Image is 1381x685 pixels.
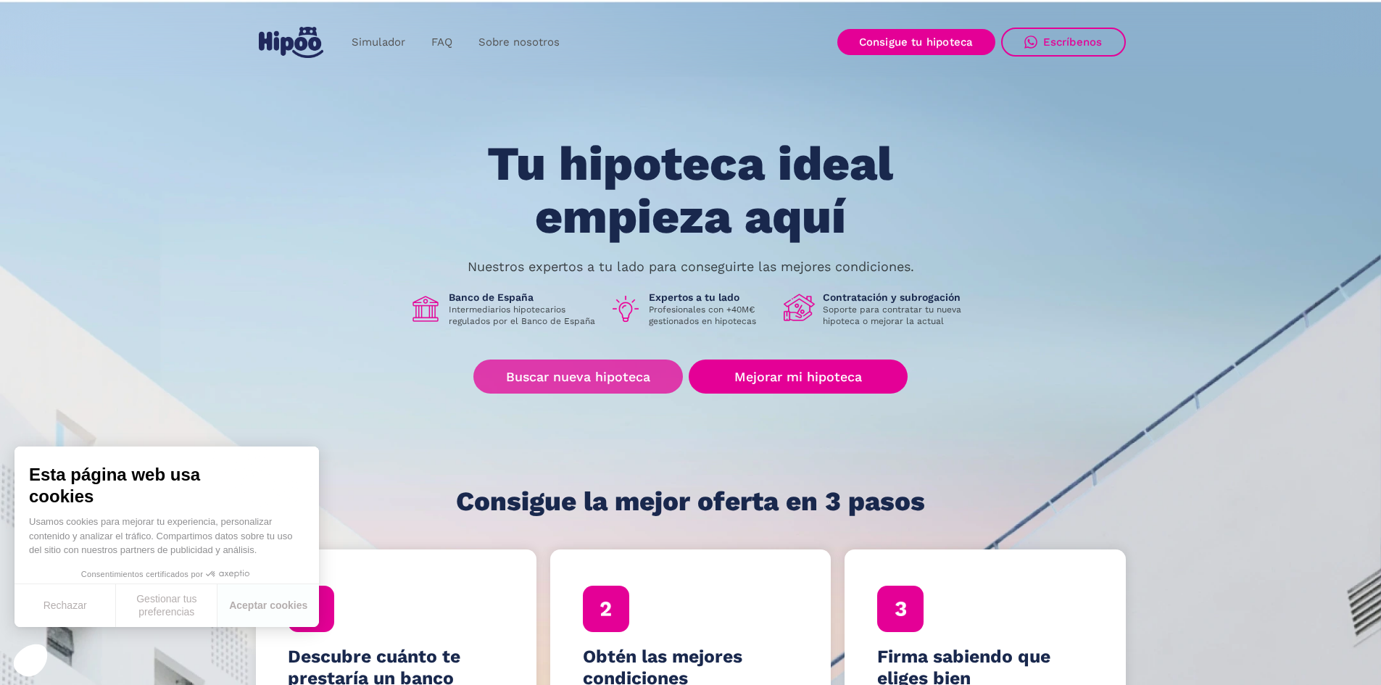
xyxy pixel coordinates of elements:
a: Consigue tu hipoteca [837,29,995,55]
a: Buscar nueva hipoteca [473,360,683,394]
p: Nuestros expertos a tu lado para conseguirte las mejores condiciones. [468,261,914,273]
h1: Banco de España [449,291,598,304]
p: Profesionales con +40M€ gestionados en hipotecas [649,304,772,327]
h1: Expertos a tu lado [649,291,772,304]
h1: Consigue la mejor oferta en 3 pasos [456,487,925,516]
p: Soporte para contratar tu nueva hipoteca o mejorar la actual [823,304,972,327]
h1: Tu hipoteca ideal empieza aquí [415,138,965,243]
a: Simulador [339,28,418,57]
a: Escríbenos [1001,28,1126,57]
a: Sobre nosotros [465,28,573,57]
div: Escríbenos [1043,36,1103,49]
a: home [256,21,327,64]
p: Intermediarios hipotecarios regulados por el Banco de España [449,304,598,327]
a: Mejorar mi hipoteca [689,360,907,394]
a: FAQ [418,28,465,57]
h1: Contratación y subrogación [823,291,972,304]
